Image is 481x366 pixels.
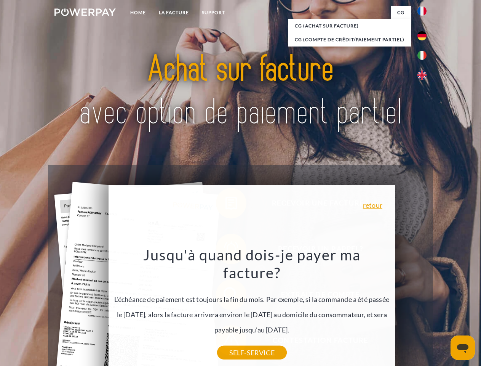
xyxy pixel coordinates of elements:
a: CG (achat sur facture) [288,19,411,33]
div: L'échéance de paiement est toujours la fin du mois. Par exemple, si la commande a été passée le [... [113,246,391,353]
a: CG [391,6,411,19]
img: de [417,31,427,40]
a: CG (Compte de crédit/paiement partiel) [288,33,411,47]
img: en [417,71,427,80]
img: it [417,51,427,60]
a: Support [195,6,232,19]
a: LA FACTURE [152,6,195,19]
a: Home [124,6,152,19]
a: retour [363,202,382,209]
img: title-powerpay_fr.svg [73,37,408,146]
h3: Jusqu'à quand dois-je payer ma facture? [113,246,391,282]
iframe: Bouton de lancement de la fenêtre de messagerie [451,335,475,360]
img: fr [417,6,427,16]
a: SELF-SERVICE [217,346,287,360]
img: logo-powerpay-white.svg [54,8,116,16]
